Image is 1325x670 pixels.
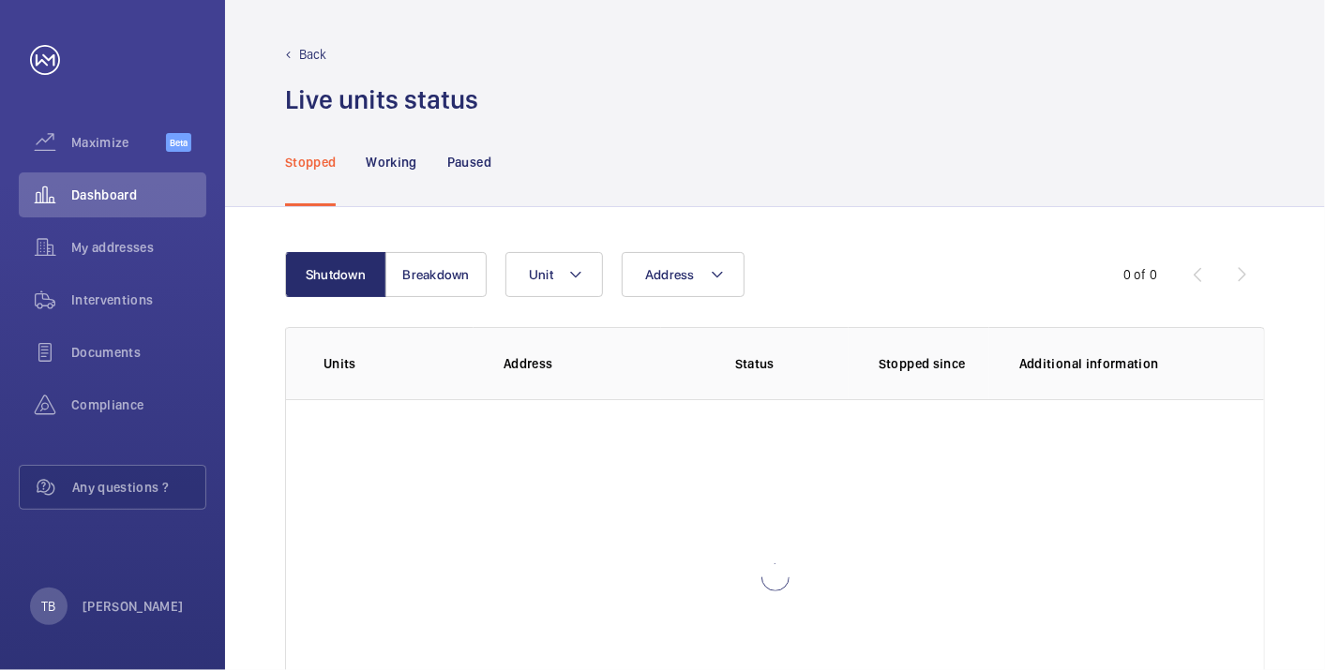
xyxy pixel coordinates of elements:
[285,153,336,171] p: Stopped
[71,133,166,152] span: Maximize
[299,45,327,64] p: Back
[529,267,553,282] span: Unit
[366,153,416,171] p: Working
[447,153,491,171] p: Paused
[879,354,989,373] p: Stopped since
[285,82,478,117] h1: Live units status
[41,597,55,616] p: TB
[324,354,474,373] p: Units
[166,133,191,152] span: Beta
[285,252,386,297] button: Shutdown
[71,290,206,309] span: Interventions
[505,252,603,297] button: Unit
[674,354,836,373] p: Status
[71,238,206,257] span: My addresses
[1123,265,1157,284] div: 0 of 0
[71,343,206,362] span: Documents
[71,186,206,204] span: Dashboard
[83,597,184,616] p: [PERSON_NAME]
[504,354,661,373] p: Address
[72,478,205,497] span: Any questions ?
[1019,354,1227,373] p: Additional information
[385,252,487,297] button: Breakdown
[622,252,745,297] button: Address
[645,267,695,282] span: Address
[71,395,206,414] span: Compliance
